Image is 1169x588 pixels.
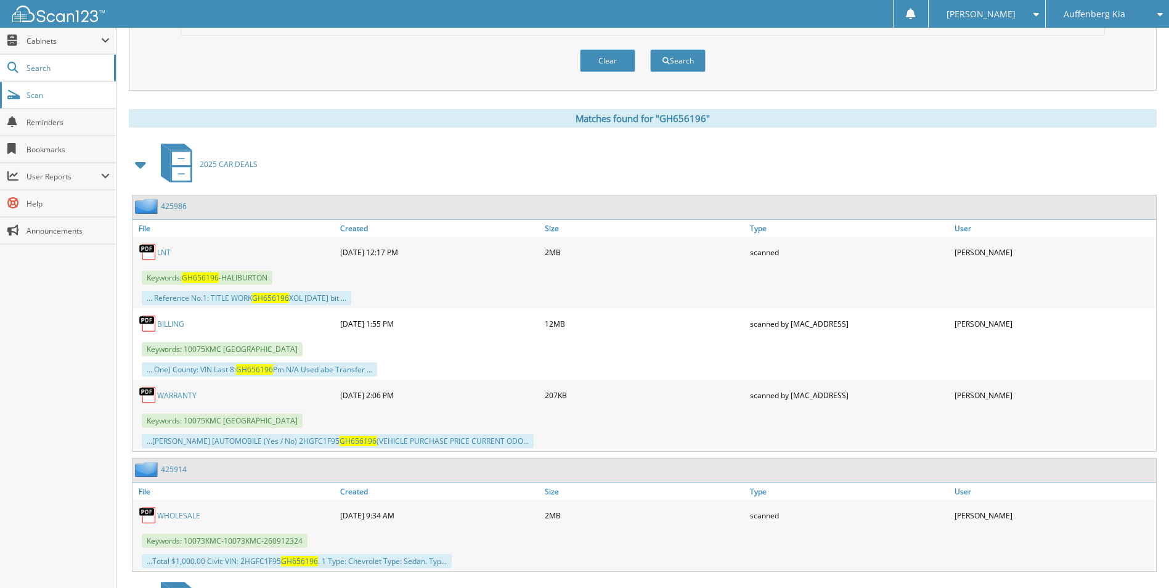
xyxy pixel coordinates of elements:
a: Type [747,220,951,237]
a: Type [747,483,951,500]
button: Search [650,49,706,72]
a: LNT [157,247,171,258]
a: Size [542,220,746,237]
button: Clear [580,49,635,72]
span: Keywords: 10073KMC-10073KMC-260912324 [142,534,308,548]
a: 425914 [161,464,187,475]
div: ...Total $1,000.00 Civic VIN: 2HGFC1F95 . 1 Type: Chevrolet Type: Sedan. Typ... [142,554,452,568]
a: User [951,220,1156,237]
div: [PERSON_NAME] [951,383,1156,407]
span: GH656196 [252,293,289,303]
a: 425986 [161,201,187,211]
div: [DATE] 2:06 PM [337,383,542,407]
iframe: Chat Widget [1107,529,1169,588]
span: GH656196 [340,436,377,446]
span: Reminders [26,117,110,128]
img: folder2.png [135,198,161,214]
div: ... One) County: VIN Last 8: Pm N/A Used abe Transfer ... [142,362,377,377]
span: Announcements [26,226,110,236]
a: File [132,483,337,500]
span: Keywords: -HALIBURTON [142,271,272,285]
div: [DATE] 9:34 AM [337,503,542,528]
span: Keywords: 10075KMC [GEOGRAPHIC_DATA] [142,342,303,356]
span: Scan [26,90,110,100]
span: GH656196 [281,556,318,566]
div: scanned by [MAC_ADDRESS] [747,311,951,336]
div: 2MB [542,503,746,528]
div: 207KB [542,383,746,407]
div: 12MB [542,311,746,336]
span: Bookmarks [26,144,110,155]
span: Auffenberg Kia [1064,10,1125,18]
div: [PERSON_NAME] [951,503,1156,528]
a: Created [337,220,542,237]
a: BILLING [157,319,184,329]
img: PDF.png [139,506,157,525]
div: scanned [747,503,951,528]
div: scanned [747,240,951,264]
span: GH656196 [182,272,219,283]
img: scan123-logo-white.svg [12,6,105,22]
a: User [951,483,1156,500]
img: PDF.png [139,243,157,261]
span: GH656196 [236,364,273,375]
span: Search [26,63,108,73]
div: [PERSON_NAME] [951,311,1156,336]
a: File [132,220,337,237]
a: Size [542,483,746,500]
div: [DATE] 1:55 PM [337,311,542,336]
div: scanned by [MAC_ADDRESS] [747,383,951,407]
span: Keywords: 10075KMC [GEOGRAPHIC_DATA] [142,414,303,428]
div: 2MB [542,240,746,264]
a: WHOLESALE [157,510,200,521]
div: [DATE] 12:17 PM [337,240,542,264]
a: Created [337,483,542,500]
span: Cabinets [26,36,101,46]
span: Help [26,198,110,209]
img: folder2.png [135,462,161,477]
div: ...[PERSON_NAME] [AUTOMOBILE (Yes / No) 2HGFC1F95 (VEHICLE PURCHASE PRICE CURRENT ODO... [142,434,534,448]
span: User Reports [26,171,101,182]
span: [PERSON_NAME] [947,10,1016,18]
div: ... Reference No.1: TITLE WORK XOL [DATE] bit ... [142,291,351,305]
span: 2025 CAR DEALS [200,159,258,169]
a: 2025 CAR DEALS [153,140,258,189]
div: [PERSON_NAME] [951,240,1156,264]
div: Matches found for "GH656196" [129,109,1157,128]
img: PDF.png [139,386,157,404]
img: PDF.png [139,314,157,333]
a: WARRANTY [157,390,197,401]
